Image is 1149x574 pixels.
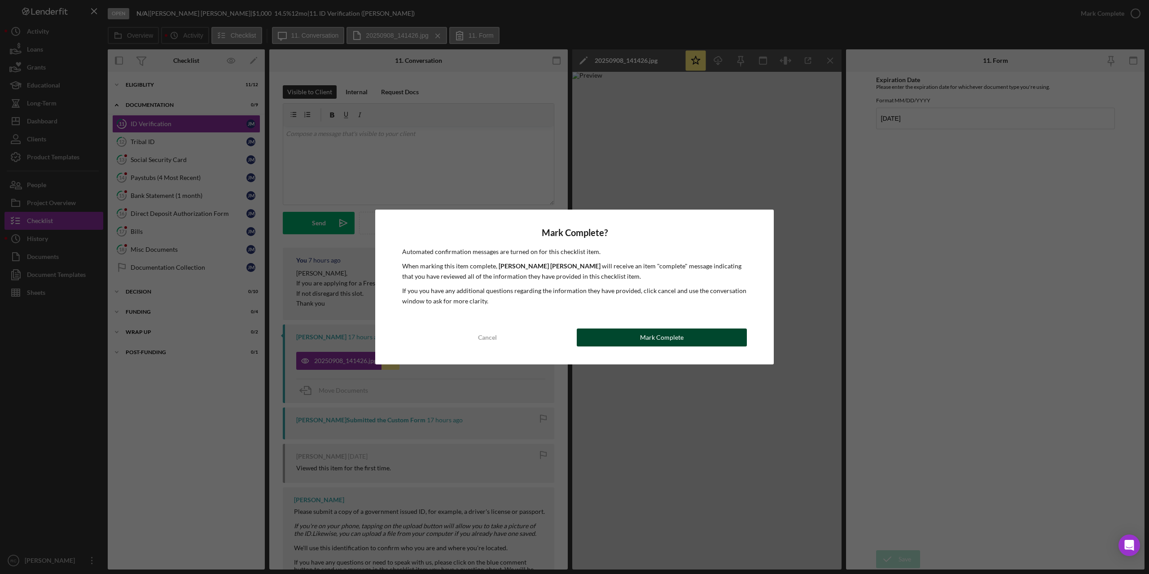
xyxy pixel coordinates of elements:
[402,286,747,306] p: If you you have any additional questions regarding the information they have provided, click canc...
[478,329,497,346] div: Cancel
[402,247,747,257] p: Automated confirmation messages are turned on for this checklist item.
[1118,535,1140,556] div: Open Intercom Messenger
[402,329,572,346] button: Cancel
[402,261,747,281] p: When marking this item complete, will receive an item "complete" message indicating that you have...
[577,329,747,346] button: Mark Complete
[402,228,747,238] h4: Mark Complete?
[499,262,601,270] b: [PERSON_NAME] [PERSON_NAME]
[640,329,684,346] div: Mark Complete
